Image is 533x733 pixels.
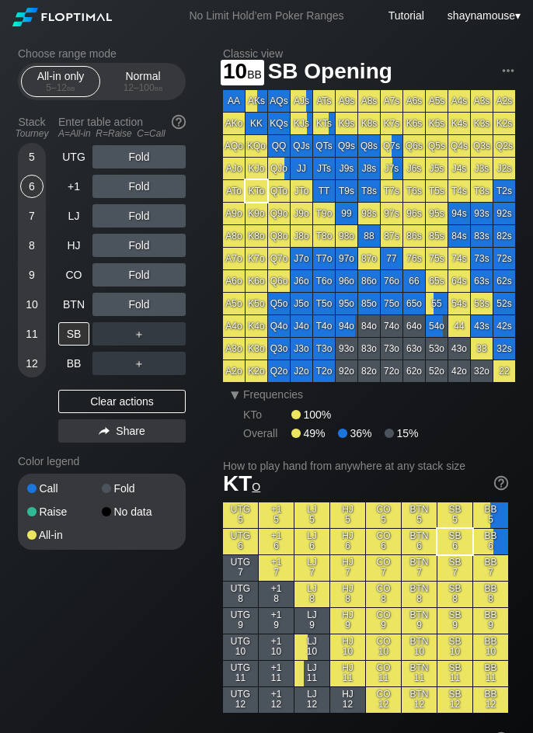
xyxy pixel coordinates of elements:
div: 53o [426,338,448,360]
div: 54o [426,315,448,337]
div: LJ 5 [294,502,329,528]
div: 97o [336,248,357,269]
div: LJ 10 [294,634,329,660]
div: 83s [471,225,493,247]
div: BTN [58,293,89,316]
div: T3s [471,180,493,202]
div: Raise [27,506,102,517]
div: K2o [246,360,267,382]
div: J3o [291,338,312,360]
div: JTo [291,180,312,202]
div: HJ 7 [330,555,365,581]
div: 12 [20,352,44,375]
div: SB 7 [437,555,472,581]
div: 74o [381,315,402,337]
div: JTs [313,158,335,179]
span: SB Opening [266,60,395,85]
div: 44 [448,315,470,337]
div: 43o [448,338,470,360]
div: CO 8 [366,582,401,607]
div: Tourney [12,128,52,139]
div: 7 [20,204,44,228]
div: KTo [246,180,267,202]
div: Q6o [268,270,290,292]
div: K2s [493,113,515,134]
div: 97s [381,203,402,224]
div: T8o [313,225,335,247]
div: Fold [92,234,186,257]
div: 72s [493,248,515,269]
div: 33 [471,338,493,360]
div: A3o [223,338,245,360]
div: Q8o [268,225,290,247]
div: BB 6 [473,529,508,554]
div: BTN 9 [402,608,437,634]
div: SB 12 [437,687,472,713]
div: 76s [403,248,425,269]
div: HJ 12 [330,687,365,713]
div: +1 5 [259,502,294,528]
div: HJ 8 [330,582,365,607]
div: Q4s [448,135,470,157]
div: CO [58,263,89,287]
div: BTN 12 [402,687,437,713]
div: AQo [223,135,245,157]
div: AA [223,90,245,112]
div: A4o [223,315,245,337]
div: K8s [358,113,380,134]
div: K6s [403,113,425,134]
div: 84s [448,225,470,247]
div: UTG 11 [223,661,258,686]
div: TT [313,180,335,202]
div: BB 7 [473,555,508,581]
div: 62s [493,270,515,292]
div: BTN 6 [402,529,437,554]
div: 66 [403,270,425,292]
div: 86o [358,270,380,292]
div: 73s [471,248,493,269]
div: BTN 8 [402,582,437,607]
div: ATo [223,180,245,202]
div: AJo [223,158,245,179]
img: help.32db89a4.svg [170,113,187,130]
div: 36% [338,427,385,439]
h2: Classic view [223,47,515,60]
div: Q8s [358,135,380,157]
div: BB 8 [473,582,508,607]
div: 22 [493,360,515,382]
div: Fold [92,263,186,287]
img: Floptimal logo [12,8,112,26]
div: +1 [58,175,89,198]
div: 63s [471,270,493,292]
div: LJ [58,204,89,228]
div: Fold [92,204,186,228]
div: QTs [313,135,335,157]
div: UTG 7 [223,555,258,581]
div: T9s [336,180,357,202]
div: A7s [381,90,402,112]
div: LJ 9 [294,608,329,634]
div: A2s [493,90,515,112]
div: J7s [381,158,402,179]
img: ellipsis.fd386fe8.svg [500,62,517,79]
div: 76o [381,270,402,292]
div: 95s [426,203,448,224]
div: SB [58,322,89,346]
div: All-in [27,530,102,540]
div: A8s [358,90,380,112]
div: T8s [358,180,380,202]
div: ＋ [92,352,186,375]
div: 9 [20,263,44,287]
div: 99 [336,203,357,224]
div: K4s [448,113,470,134]
div: KJs [291,113,312,134]
div: T6s [403,180,425,202]
div: 74s [448,248,470,269]
div: CO 5 [366,502,401,528]
div: HJ 10 [330,634,365,660]
div: BB 12 [473,687,508,713]
div: 96s [403,203,425,224]
div: Call [27,483,102,494]
div: A6o [223,270,245,292]
div: T6o [313,270,335,292]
